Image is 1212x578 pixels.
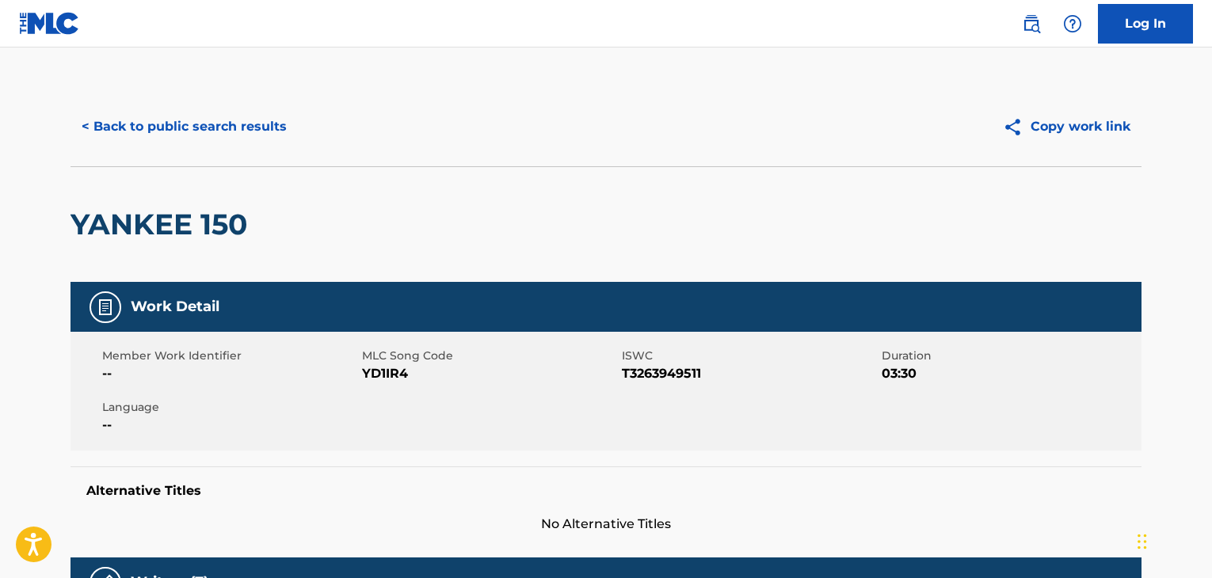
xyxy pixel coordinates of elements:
img: help [1063,14,1082,33]
span: -- [102,364,358,383]
span: No Alternative Titles [71,515,1141,534]
h5: Work Detail [131,298,219,316]
span: 03:30 [882,364,1138,383]
img: Copy work link [1003,117,1031,137]
span: Language [102,399,358,416]
img: MLC Logo [19,12,80,35]
span: -- [102,416,358,435]
img: search [1022,14,1041,33]
button: Copy work link [992,107,1141,146]
span: T3263949511 [622,364,878,383]
img: Work Detail [96,298,115,317]
span: ISWC [622,348,878,364]
a: Log In [1098,4,1193,44]
div: Drag [1138,518,1147,565]
a: Public Search [1016,8,1047,40]
span: YD1IR4 [362,364,618,383]
span: MLC Song Code [362,348,618,364]
span: Duration [882,348,1138,364]
button: < Back to public search results [71,107,298,146]
span: Member Work Identifier [102,348,358,364]
h2: YANKEE 150 [71,207,255,242]
div: Help [1057,8,1088,40]
h5: Alternative Titles [86,483,1126,499]
iframe: Chat Widget [1133,502,1212,578]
